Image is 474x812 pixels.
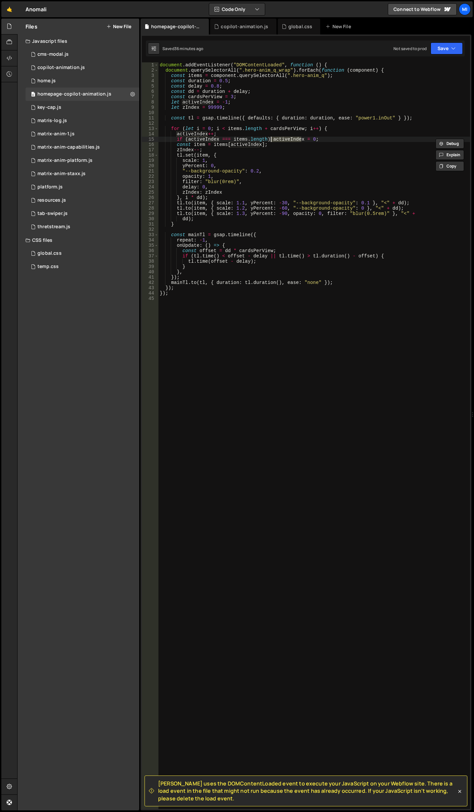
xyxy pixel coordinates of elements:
[142,174,158,179] div: 22
[142,158,158,163] div: 19
[436,150,464,160] button: Explain
[142,179,158,184] div: 23
[142,237,158,243] div: 34
[18,234,139,247] div: CSS files
[37,91,111,97] div: homepage-copilot-animation.js
[37,264,59,270] div: temp.css
[142,62,158,68] div: 1
[142,126,158,131] div: 13
[142,153,158,158] div: 18
[142,243,158,248] div: 35
[142,285,158,291] div: 43
[26,101,139,114] div: 15093/44488.js
[142,232,158,237] div: 33
[37,104,61,110] div: key-cap.js
[142,105,158,110] div: 9
[158,780,456,802] span: [PERSON_NAME] uses the DOMContentLoaded event to execute your JavaScript on your Webflow site. Th...
[142,73,158,78] div: 3
[26,194,139,207] div: 15093/44705.js
[26,247,139,260] div: 15093/39455.css
[37,158,92,164] div: matrix-anim-platform.js
[37,224,70,230] div: thretstream.js
[288,23,313,30] div: global.css
[142,291,158,296] div: 44
[142,137,158,142] div: 15
[142,142,158,147] div: 16
[37,118,67,124] div: matris-log.js
[142,253,158,259] div: 37
[26,88,139,101] div: 15093/44951.js
[142,84,158,89] div: 5
[174,46,203,51] div: 36 minutes ago
[142,280,158,285] div: 42
[37,211,68,217] div: tab-swiper.js
[26,141,139,154] div: 15093/44497.js
[142,264,158,269] div: 39
[37,131,75,137] div: matrix-anim-1.js
[142,206,158,211] div: 28
[37,250,62,256] div: global.css
[388,3,457,15] a: Connect to Webflow
[142,190,158,195] div: 25
[209,3,265,15] button: Code Only
[26,23,37,30] h2: Files
[142,94,158,100] div: 7
[26,48,139,61] div: 15093/42609.js
[142,169,158,174] div: 21
[26,260,139,273] div: 15093/41680.css
[18,34,139,48] div: Javascript files
[37,197,66,203] div: resources.js
[37,171,86,177] div: matrix-anim-staxx.js
[37,144,100,150] div: matrix-anim-capabilities.js
[26,154,139,167] div: 15093/44547.js
[142,184,158,190] div: 24
[26,5,46,13] div: Anomali
[162,46,203,51] div: Saved
[26,180,139,194] div: 15093/44024.js
[37,51,69,57] div: cms-modal.js
[142,115,158,121] div: 11
[142,68,158,73] div: 2
[142,227,158,232] div: 32
[142,248,158,253] div: 36
[37,65,85,71] div: copilot-animation.js
[106,24,131,29] button: New File
[1,1,18,17] a: 🤙
[459,3,471,15] a: Mi
[142,296,158,301] div: 45
[142,195,158,200] div: 26
[142,275,158,280] div: 41
[142,200,158,206] div: 27
[26,114,139,127] div: 15093/44972.js
[26,127,139,141] div: 15093/44468.js
[142,147,158,153] div: 17
[431,42,463,54] button: Save
[436,161,464,171] button: Copy
[26,74,139,88] div: 15093/43289.js
[37,184,63,190] div: platform.js
[393,46,427,51] div: Not saved to prod
[142,121,158,126] div: 12
[142,216,158,222] div: 30
[436,139,464,149] button: Debug
[142,100,158,105] div: 8
[142,78,158,84] div: 4
[142,131,158,137] div: 14
[26,61,139,74] div: 15093/44927.js
[142,222,158,227] div: 31
[142,269,158,275] div: 40
[142,110,158,115] div: 10
[326,23,353,30] div: New File
[26,167,139,180] div: 15093/44560.js
[151,23,201,30] div: homepage-copilot-animation.js
[142,259,158,264] div: 38
[26,220,139,234] div: 15093/42555.js
[142,163,158,169] div: 20
[31,92,35,98] span: 0
[142,89,158,94] div: 6
[26,207,139,220] div: 15093/44053.js
[37,78,56,84] div: home.js
[142,211,158,216] div: 29
[221,23,268,30] div: copilot-animation.js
